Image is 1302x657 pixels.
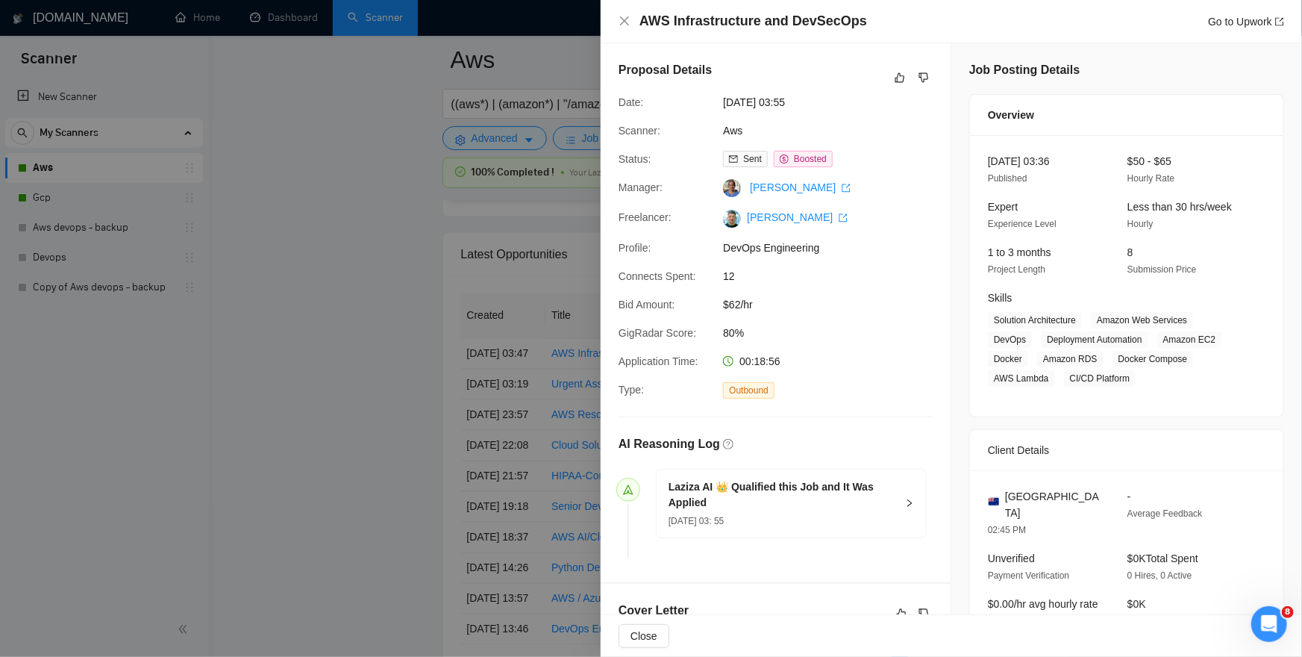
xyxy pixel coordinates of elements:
span: clock-circle [723,356,733,367]
span: Skills [988,292,1013,304]
h4: AWS Infrastructure and DevSecOps [639,12,867,31]
span: send [623,485,633,495]
span: [GEOGRAPHIC_DATA] [1005,488,1104,521]
span: - [1127,491,1131,502]
h5: Laziza AI 👑 Qualified this Job and It Was Applied [669,479,896,511]
span: $50 - $65 [1127,155,1171,167]
span: GigRadar Score: [619,327,696,339]
span: dollar [780,155,789,164]
span: [DATE] 03:36 [988,155,1050,167]
button: Close [619,624,669,648]
span: Published [988,173,1027,184]
a: [PERSON_NAME] export [747,211,848,223]
span: Expert [988,201,1018,213]
span: like [895,72,905,84]
span: Freelancer: [619,211,672,223]
span: Hourly [1127,219,1154,229]
span: Solution Architecture [988,312,1082,328]
span: Profile: [619,242,651,254]
span: Close [630,628,657,644]
a: Go to Upworkexport [1208,16,1284,28]
span: [DATE] 03: 55 [669,516,724,526]
a: [PERSON_NAME] export [750,181,851,193]
span: Bid Amount: [619,299,675,311]
span: Hourly Rate [1127,173,1174,184]
span: Submission Price [1127,264,1197,275]
span: DevOps [988,331,1032,348]
span: mail [729,155,738,164]
span: Date: [619,96,643,108]
h5: Cover Letter [619,602,689,620]
h5: AI Reasoning Log [619,435,720,453]
span: 8 [1127,246,1133,258]
span: dislike [918,72,929,84]
span: Scanner: [619,125,660,137]
span: $0K Total Spent [1127,552,1198,564]
div: Client Details [988,430,1265,470]
span: Amazon RDS [1037,351,1104,367]
button: dislike [915,69,933,87]
span: Deployment Automation [1041,331,1148,348]
button: Close [619,15,630,28]
span: Type: [619,384,644,396]
span: right [905,499,914,508]
span: 1 to 3 months [988,246,1051,258]
span: $0.00/hr avg hourly rate paid [988,598,1098,626]
span: Unverified [988,552,1035,564]
span: like [896,608,907,620]
span: question-circle [723,439,733,449]
span: Boosted [794,154,827,164]
img: 🇳🇿 [989,496,999,507]
iframe: Intercom live chat [1251,606,1287,642]
span: Outbound [723,382,774,399]
h5: Job Posting Details [969,61,1080,79]
span: 02:45 PM [988,525,1026,535]
span: AWS Lambda [988,370,1055,387]
span: Overview [988,107,1034,123]
button: like [891,69,909,87]
span: $0K [1127,598,1146,610]
span: export [842,184,851,193]
span: 80% [723,325,947,341]
span: CI/CD Platform [1064,370,1136,387]
span: Experience Level [988,219,1057,229]
span: Amazon Web Services [1091,312,1193,328]
button: like [892,605,910,623]
span: Status: [619,153,651,165]
span: close [619,15,630,27]
span: Docker [988,351,1028,367]
span: Connects Spent: [619,270,696,282]
span: 0 Hires, 0 Active [1127,570,1192,581]
span: [DATE] 03:55 [723,94,947,110]
span: export [839,214,848,222]
span: 00:18:56 [739,355,780,367]
span: export [1275,17,1284,26]
h5: Proposal Details [619,61,712,79]
span: Manager: [619,181,663,193]
span: Project Length [988,264,1045,275]
img: c1MZylD8JzHfVFNuBnw2XSZPPVoM3tr-yVWw8QpCZ82ihrjqlVKVMihj9wTNmKxPjB [723,210,741,228]
span: Sent [743,154,762,164]
span: $62/hr [723,296,947,313]
button: dislike [915,605,933,623]
span: Docker Compose [1112,351,1194,367]
span: Less than 30 hrs/week [1127,201,1232,213]
span: 12 [723,268,947,284]
span: Average Feedback [1127,508,1203,519]
span: dislike [918,608,929,620]
span: Amazon EC2 [1157,331,1222,348]
span: 8 [1282,606,1294,618]
span: Application Time: [619,355,698,367]
span: Payment Verification [988,570,1069,581]
span: Aws [723,122,947,139]
span: DevOps Engineering [723,240,947,256]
